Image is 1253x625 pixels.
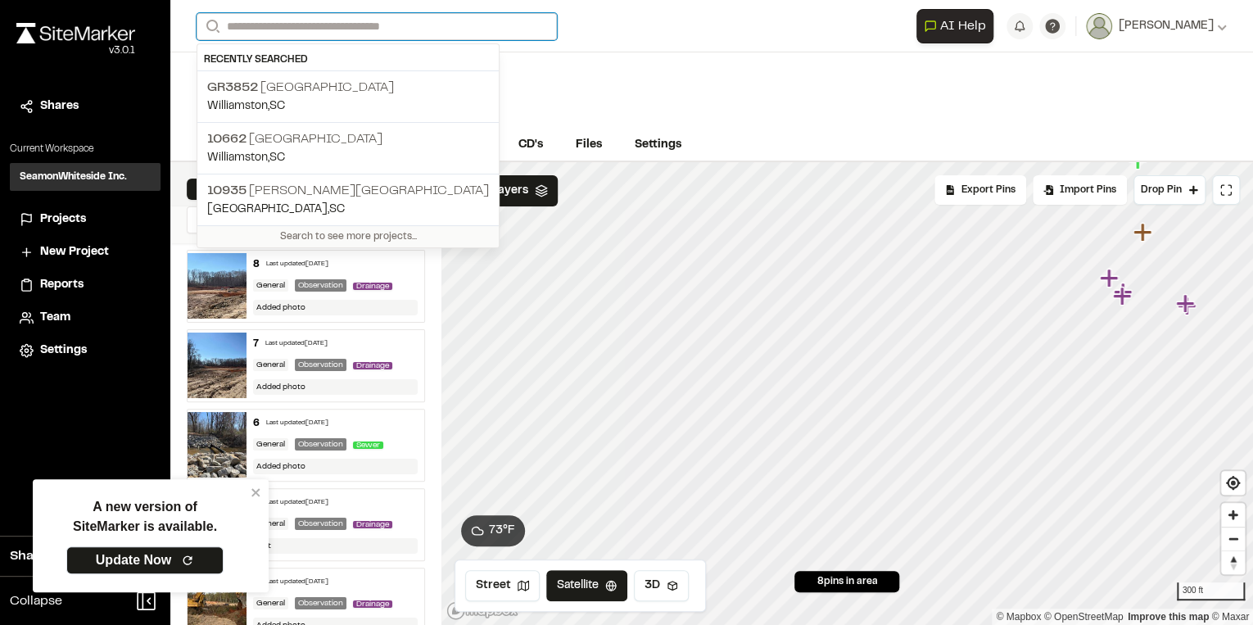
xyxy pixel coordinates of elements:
span: 73 ° F [489,522,515,540]
a: New Project [20,243,151,261]
a: Shares [20,97,151,115]
div: 15ft [253,538,417,554]
a: Mapbox [996,611,1041,623]
button: 3D [634,570,689,601]
span: Share Workspace [10,546,120,566]
span: Sewer [353,442,383,449]
a: Settings [618,129,698,161]
div: Last updated [DATE] [266,577,328,587]
div: Map marker [1100,268,1121,289]
p: Williamston , SC [207,149,489,167]
span: GR3852 [207,82,258,93]
div: 300 ft [1177,582,1245,600]
div: Observation [295,279,346,292]
span: Drainage [353,362,392,369]
span: 10935 [207,185,247,197]
span: New Project [40,243,109,261]
div: Oh geez...please don't... [16,43,135,58]
div: Observation [295,359,346,371]
div: Map marker [1113,282,1134,303]
span: Shares [40,97,79,115]
a: 10935 [PERSON_NAME][GEOGRAPHIC_DATA][GEOGRAPHIC_DATA],SC [197,174,499,225]
div: Last updated [DATE] [266,260,328,269]
a: OpenStreetMap [1044,611,1124,623]
a: Mapbox logo [446,601,518,620]
button: Satellite [546,570,627,601]
button: Search [197,13,226,40]
a: Map feedback [1128,611,1209,623]
a: 10662 [GEOGRAPHIC_DATA]Williamston,SC [197,122,499,174]
div: General [253,279,288,292]
div: No pins available to export [934,175,1026,205]
span: Drop Pin [1141,183,1182,197]
span: 10662 [207,134,247,145]
div: Observation [295,518,346,530]
img: file [188,333,247,398]
img: User [1086,13,1112,39]
p: Williamston , SC [207,97,489,115]
p: [PERSON_NAME][GEOGRAPHIC_DATA] [207,181,489,201]
p: Current Workspace [10,142,161,156]
span: Import Pins [1060,183,1116,197]
div: General [253,359,288,371]
button: Street [465,570,540,601]
div: Last updated [DATE] [266,419,328,428]
div: Observation [295,438,346,451]
div: Open AI Assistant [916,9,1000,43]
h3: SeamonWhiteside Inc. [20,170,127,184]
div: Map marker [1112,286,1133,307]
div: Recently Searched [197,49,499,71]
button: Reset bearing to north [1221,550,1245,574]
a: Reports [20,276,151,294]
div: 8 [253,257,260,272]
a: Team [20,309,151,327]
button: [PERSON_NAME] [1086,13,1227,39]
span: Projects [40,211,86,229]
span: Collapse [10,591,62,611]
p: [GEOGRAPHIC_DATA] [207,129,489,149]
div: Pins [187,179,305,200]
div: Map marker [1099,268,1120,289]
div: Added photo [253,379,417,395]
button: close [251,486,262,499]
button: 73°F [461,515,525,546]
div: Map marker [1128,150,1149,171]
div: Added photo [253,300,417,315]
button: Drop Pin [1133,175,1206,205]
div: 6 [253,416,260,431]
a: Settings [20,342,151,360]
div: Map marker [1177,296,1198,317]
a: GR3852 [GEOGRAPHIC_DATA]Williamston,SC [197,71,499,122]
span: 8 pins in area [816,574,877,589]
img: rebrand.png [16,23,135,43]
div: Map marker [1133,222,1154,243]
span: Reports [40,276,84,294]
span: Drainage [353,600,392,608]
span: AI Help [940,16,986,36]
span: Drainage [353,283,392,290]
button: Open AI Assistant [916,9,993,43]
img: file [188,412,247,478]
div: General [253,438,288,451]
p: [GEOGRAPHIC_DATA] [207,78,489,97]
button: Search [187,206,216,233]
span: [PERSON_NAME] [1119,17,1214,35]
a: Update Now [66,546,224,574]
button: Zoom out [1221,527,1245,550]
div: Search to see more projects... [197,225,499,247]
button: Find my location [1221,471,1245,495]
div: Import Pins into your project [1033,175,1127,205]
span: Reset bearing to north [1221,551,1245,574]
div: Last updated [DATE] [265,339,328,349]
a: Maxar [1211,611,1249,623]
p: A new version of SiteMarker is available. [73,497,217,537]
div: Last updated [DATE] [266,498,328,508]
div: Map marker [1175,293,1196,315]
span: Export Pins [961,183,1016,197]
button: Zoom in [1221,503,1245,527]
div: 7 [253,337,259,351]
a: Files [559,129,618,161]
span: Team [40,309,70,327]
